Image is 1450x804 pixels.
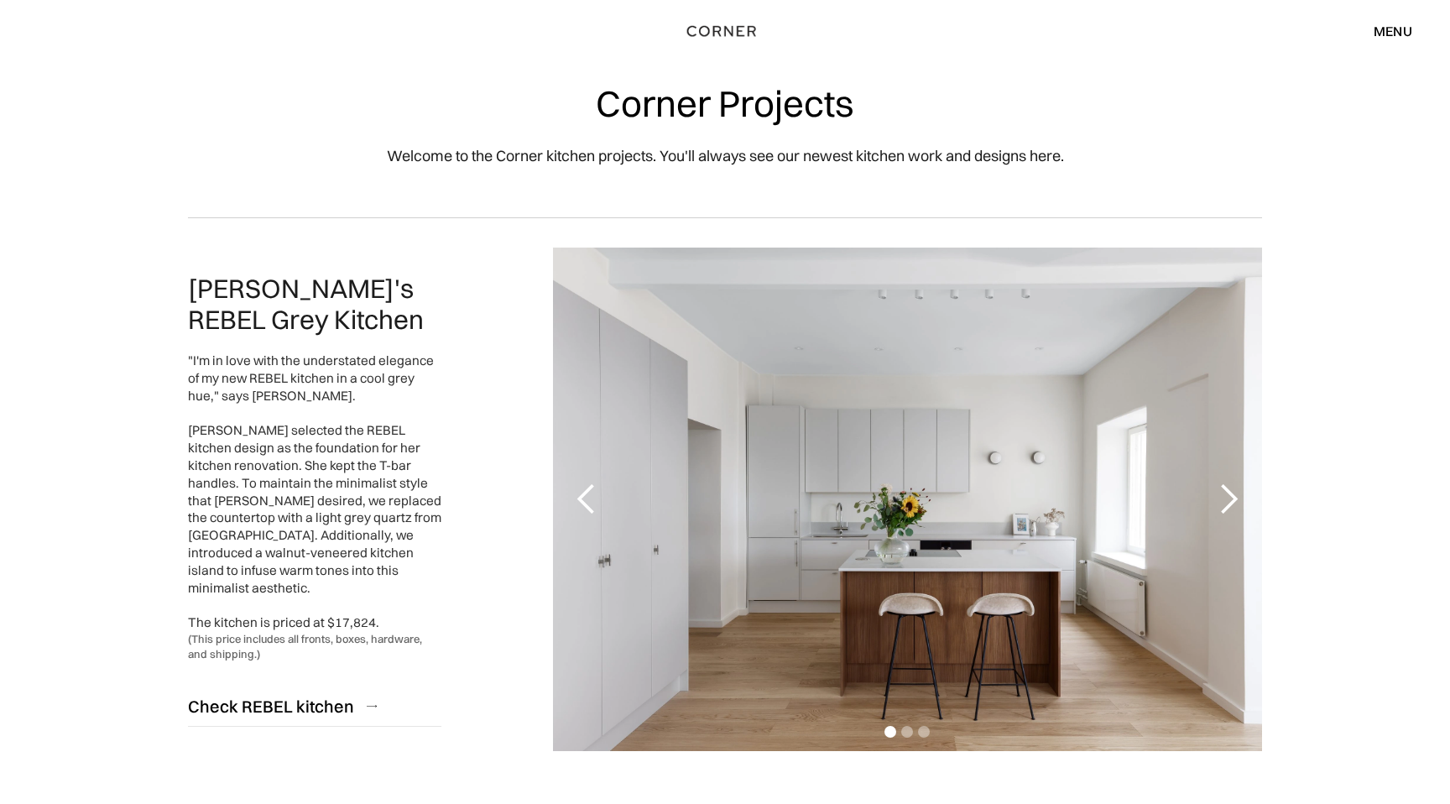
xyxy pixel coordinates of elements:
a: home [665,20,785,42]
h2: [PERSON_NAME]'s REBEL Grey Kitchen [188,273,441,337]
p: Welcome to the Corner kitchen projects. You'll always see our newest kitchen work and designs here. [387,144,1064,167]
div: carousel [553,248,1262,751]
div: Check REBEL kitchen [188,695,354,718]
div: previous slide [553,248,620,751]
a: Check REBEL kitchen [188,686,441,727]
div: Show slide 2 of 3 [901,726,913,738]
div: "I'm in love with the understated elegance of my new REBEL kitchen in a cool grey hue," says [PER... [188,352,441,632]
div: next slide [1195,248,1262,751]
div: Show slide 3 of 3 [918,726,930,738]
div: 1 of 3 [553,248,1262,751]
div: Show slide 1 of 3 [884,726,896,738]
div: (This price includes all fronts, boxes, hardware, and shipping.) [188,632,441,661]
div: menu [1357,17,1412,45]
div: menu [1374,24,1412,38]
h1: Corner Projects [596,84,854,123]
